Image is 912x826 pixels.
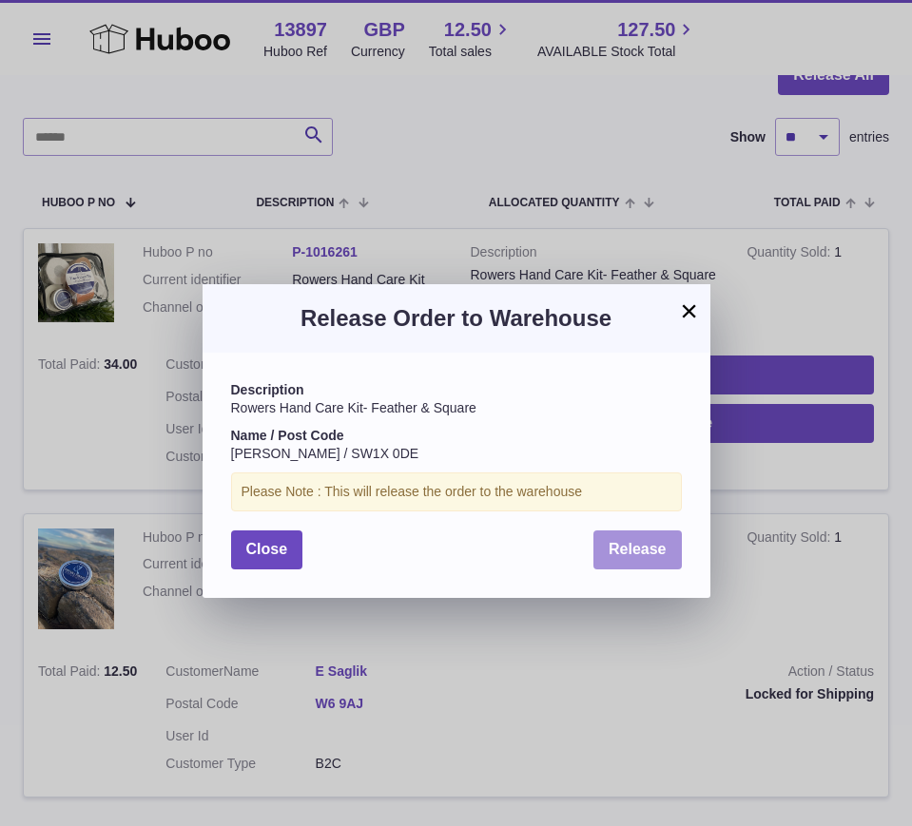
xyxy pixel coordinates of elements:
button: Close [231,530,303,569]
button: × [678,299,701,322]
span: Release [609,541,667,557]
button: Release [593,530,682,569]
div: Please Note : This will release the order to the warehouse [231,472,682,511]
span: Close [246,541,288,557]
span: Rowers Hand Care Kit- Feather & Square [231,400,476,415]
strong: Description [231,382,304,397]
strong: Name / Post Code [231,428,344,443]
span: [PERSON_NAME] / SW1X 0DE [231,446,419,461]
h3: Release Order to Warehouse [231,303,682,334]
